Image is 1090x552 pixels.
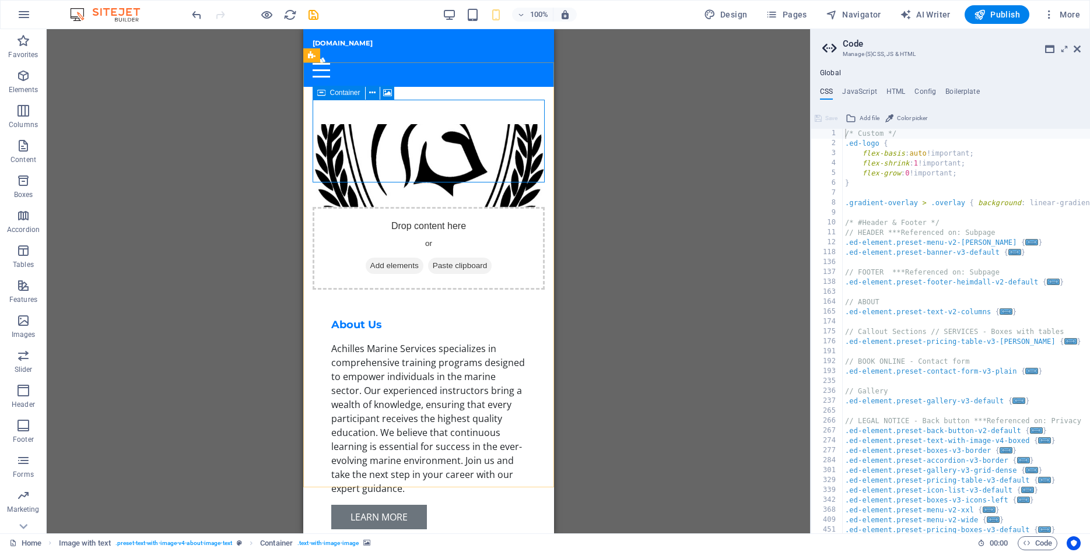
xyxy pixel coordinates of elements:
span: Click to select. Double-click to edit [260,536,293,550]
span: Navigator [826,9,881,20]
h4: Config [914,87,936,100]
span: Code [1023,536,1052,550]
p: Elements [9,85,38,94]
p: Tables [13,260,34,269]
div: Design (Ctrl+Alt+Y) [699,5,752,24]
div: 266 [811,416,843,426]
p: Features [9,295,37,304]
p: Boxes [14,190,33,199]
button: save [306,8,320,22]
span: ... [1017,497,1030,503]
button: reload [283,8,297,22]
div: 6 [811,178,843,188]
button: More [1039,5,1085,24]
span: Add elements [62,228,120,245]
div: 301 [811,466,843,476]
div: 236 [811,386,843,396]
span: ... [1038,477,1051,483]
span: ... [1017,457,1030,463]
button: Color picker [884,111,929,125]
i: Reload page [283,8,297,22]
p: Marketing [7,505,39,514]
i: This element is a customizable preset [237,540,242,546]
span: AI Writer [900,9,951,20]
button: Publish [965,5,1029,24]
nav: breadcrumb [59,536,371,550]
div: 165 [811,307,843,317]
p: Slider [15,365,33,374]
div: 136 [811,258,843,268]
p: Accordion [7,225,40,234]
div: 277 [811,446,843,456]
h4: JavaScript [842,87,877,100]
span: More [1043,9,1080,20]
div: 237 [811,396,843,406]
button: 100% [512,8,553,22]
div: 329 [811,476,843,486]
span: Paste clipboard [125,228,189,245]
span: ... [1021,487,1034,493]
span: ... [1025,467,1038,473]
div: 1 [811,129,843,139]
div: 11 [811,228,843,238]
div: 12 [811,238,843,248]
div: 409 [811,515,843,525]
span: ... [1012,398,1025,404]
h4: Boilerplate [945,87,980,100]
span: ... [983,507,996,513]
div: 174 [811,317,843,327]
p: Content [10,155,36,164]
div: 7 [811,188,843,198]
h6: Session time [977,536,1008,550]
span: Publish [974,9,1020,20]
div: 267 [811,426,843,436]
button: Navigator [821,5,886,24]
span: ... [1025,368,1038,374]
i: This element contains a background [363,540,370,546]
div: 342 [811,495,843,505]
div: 192 [811,357,843,367]
div: 274 [811,436,843,446]
span: ... [1047,279,1060,285]
div: 451 [811,525,843,535]
h6: 100% [530,8,548,22]
div: 118 [811,248,843,258]
span: ... [1025,239,1038,245]
button: Code [1018,536,1057,550]
div: 176 [811,337,843,347]
span: . preset-text-with-image-v4-about-image-text [115,536,232,550]
div: 137 [811,268,843,277]
span: ... [1038,437,1051,444]
p: Header [12,400,35,409]
span: Pages [766,9,807,20]
span: ... [1008,249,1021,255]
div: 175 [811,327,843,337]
h3: Manage (S)CSS, JS & HTML [843,49,1057,59]
i: Undo: Change image (Ctrl+Z) [190,8,204,22]
span: ... [1030,427,1043,434]
div: 193 [811,367,843,377]
button: Click here to leave preview mode and continue editing [260,8,274,22]
img: Editor Logo [67,8,155,22]
h4: Global [820,69,841,78]
div: Drop content here [9,178,241,261]
span: ... [987,516,1000,523]
span: ... [1064,338,1077,344]
div: 4 [811,159,843,168]
span: ... [1000,308,1012,315]
h4: HTML [886,87,906,100]
button: Add file [844,111,881,125]
p: Columns [9,120,38,129]
p: Images [12,330,36,339]
i: On resize automatically adjust zoom level to fit chosen device. [560,9,570,20]
span: Click to select. Double-click to edit [59,536,111,550]
a: Click to cancel selection. Double-click to open Pages [9,536,41,550]
h4: CSS [820,87,833,100]
span: Container [330,89,360,96]
span: ... [1000,447,1012,453]
span: Color picker [897,111,927,125]
div: 284 [811,456,843,466]
button: Design [699,5,752,24]
button: AI Writer [895,5,955,24]
div: 9 [811,208,843,218]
